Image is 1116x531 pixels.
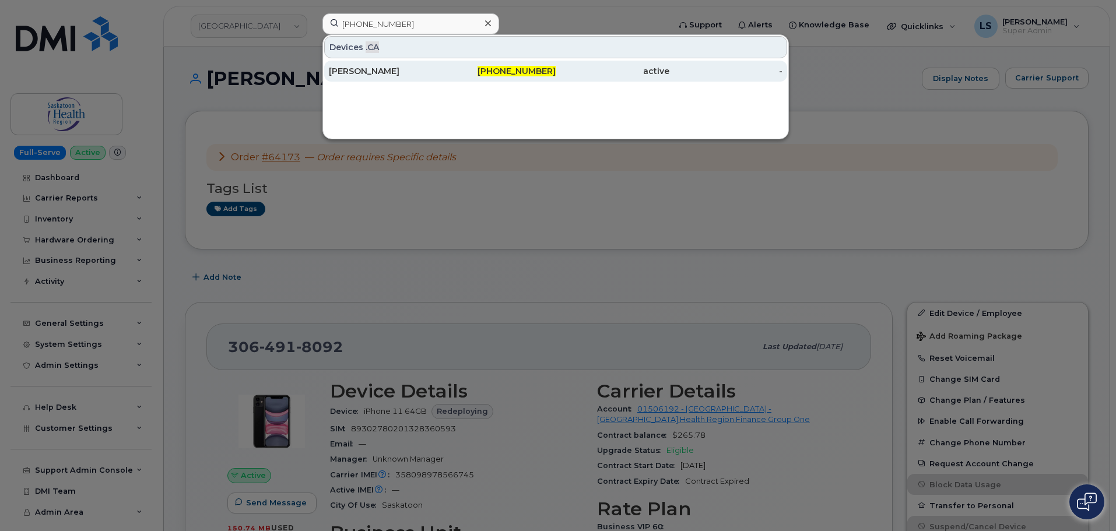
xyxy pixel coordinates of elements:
div: Devices [324,36,787,58]
div: [PERSON_NAME] [329,65,443,77]
a: [PERSON_NAME][PHONE_NUMBER]active- [324,61,787,82]
span: [PHONE_NUMBER] [478,66,556,76]
span: .CA [366,41,379,53]
div: active [556,65,669,77]
div: - [669,65,783,77]
img: Open chat [1077,493,1097,511]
